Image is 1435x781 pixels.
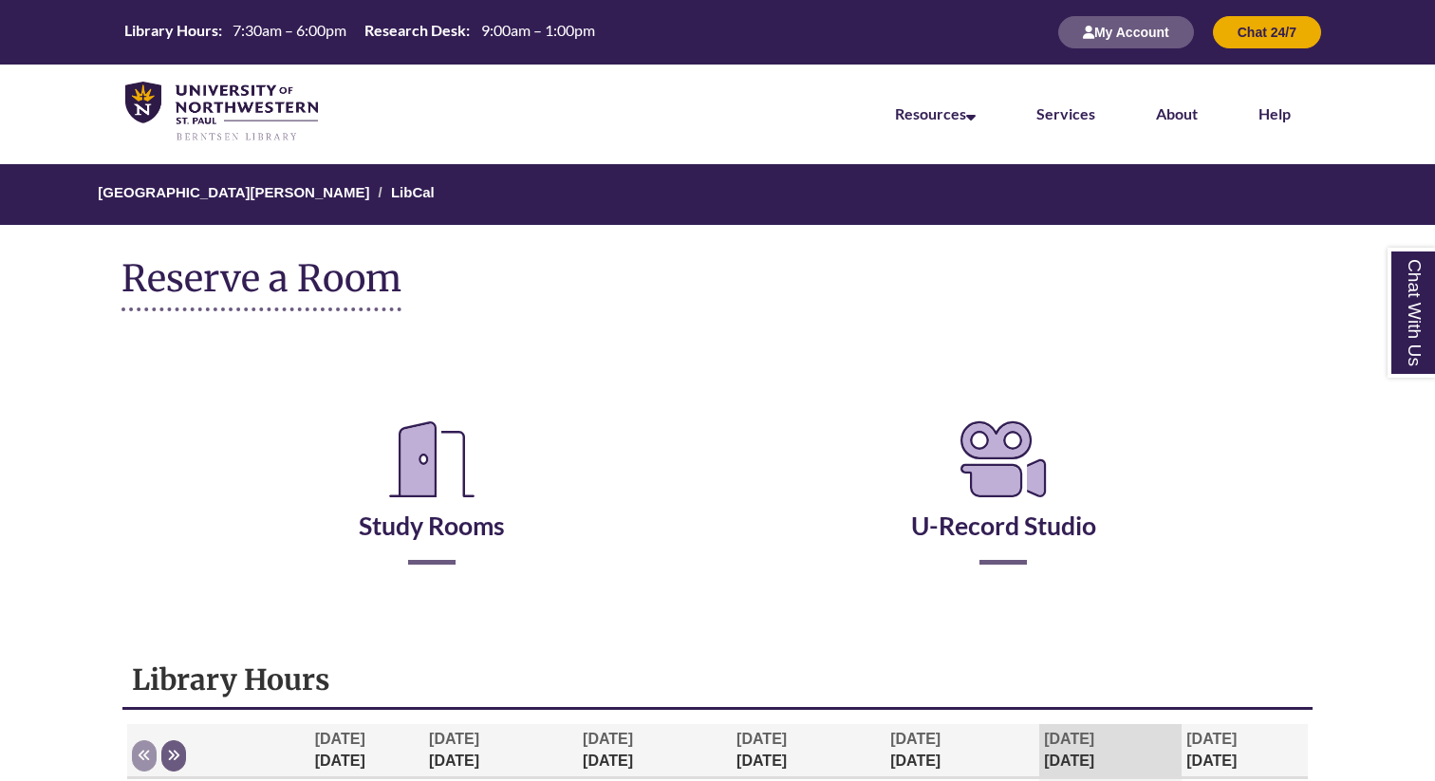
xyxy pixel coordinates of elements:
span: [DATE] [583,731,633,747]
span: [DATE] [315,731,365,747]
th: Library Hours: [117,20,225,41]
span: [DATE] [429,731,479,747]
span: [DATE] [890,731,941,747]
th: Research Desk: [357,20,473,41]
button: My Account [1058,16,1194,48]
a: Resources [895,104,976,122]
a: Hours Today [117,20,602,45]
table: Hours Today [117,20,602,43]
div: Reserve a Room [121,359,1313,621]
th: [DATE] [310,724,424,778]
a: LibCal [391,184,435,200]
span: [DATE] [736,731,787,747]
th: [DATE] [732,724,885,778]
th: [DATE] [424,724,578,778]
nav: Breadcrumb [121,164,1313,225]
a: My Account [1058,24,1194,40]
a: [GEOGRAPHIC_DATA][PERSON_NAME] [98,184,369,200]
a: Study Rooms [359,463,505,541]
th: [DATE] [885,724,1039,778]
h1: Library Hours [132,661,1302,697]
button: Chat 24/7 [1213,16,1321,48]
th: [DATE] [1039,724,1182,778]
h1: Reserve a Room [121,258,401,311]
button: Previous week [132,740,157,772]
span: 7:30am – 6:00pm [233,21,346,39]
a: About [1156,104,1198,122]
a: Chat 24/7 [1213,24,1321,40]
span: [DATE] [1044,731,1094,747]
span: 9:00am – 1:00pm [481,21,595,39]
th: [DATE] [1182,724,1307,778]
a: U-Record Studio [911,463,1096,541]
th: [DATE] [578,724,732,778]
span: [DATE] [1186,731,1237,747]
button: Next week [161,740,186,772]
a: Help [1258,104,1291,122]
a: Services [1036,104,1095,122]
img: UNWSP Library Logo [125,82,318,142]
